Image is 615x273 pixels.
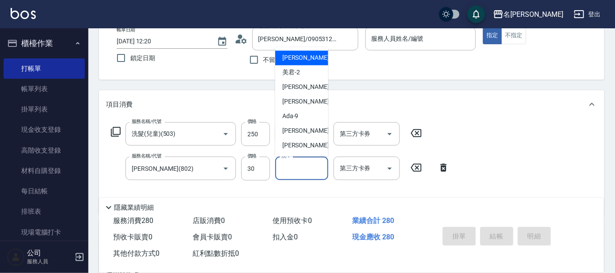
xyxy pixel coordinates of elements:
[132,153,161,159] label: 服務名稱/代號
[132,118,161,125] label: 服務名稱/代號
[117,27,135,33] label: 帳單日期
[113,233,152,241] span: 預收卡販賣 0
[4,140,85,161] a: 高階收支登錄
[4,161,85,181] a: 材料自購登錄
[219,161,233,176] button: Open
[273,233,298,241] span: 扣入金 0
[193,249,239,258] span: 紅利點數折抵 0
[7,248,25,266] img: Person
[282,68,300,77] span: 美君 -2
[99,90,604,119] div: 項目消費
[4,58,85,79] a: 打帳單
[353,233,395,241] span: 現金應收 280
[282,97,334,107] span: [PERSON_NAME] -8
[383,161,397,176] button: Open
[501,27,526,44] button: 不指定
[4,201,85,222] a: 排班表
[247,153,257,159] label: 價格
[263,55,288,65] span: 不留客資
[114,203,154,212] p: 隱藏業績明細
[282,141,338,150] span: [PERSON_NAME] -12
[219,127,233,141] button: Open
[570,6,604,23] button: 登出
[106,100,133,109] p: 項目消費
[11,8,36,19] img: Logo
[4,119,85,140] a: 現金收支登錄
[27,258,72,265] p: 服務人員
[130,54,155,63] span: 鎖定日期
[4,32,85,55] button: 櫃檯作業
[282,112,299,121] span: Ada -9
[4,79,85,99] a: 帳單列表
[282,83,334,92] span: [PERSON_NAME] -7
[467,5,485,23] button: save
[4,99,85,119] a: 掛單列表
[113,249,159,258] span: 其他付款方式 0
[483,27,502,44] button: 指定
[282,54,334,63] span: [PERSON_NAME] -1
[504,9,563,20] div: 名[PERSON_NAME]
[282,127,338,136] span: [PERSON_NAME] -11
[193,233,232,241] span: 會員卡販賣 0
[273,216,312,225] span: 使用預收卡 0
[353,216,395,225] span: 業績合計 280
[27,249,72,258] h5: 公司
[193,216,225,225] span: 店販消費 0
[4,222,85,242] a: 現場電腦打卡
[490,5,567,23] button: 名[PERSON_NAME]
[113,216,153,225] span: 服務消費 280
[117,34,208,49] input: YYYY/MM/DD hh:mm
[383,127,397,141] button: Open
[212,31,233,52] button: Choose date, selected date is 2025-08-24
[247,118,257,125] label: 價格
[4,181,85,201] a: 每日結帳
[282,156,304,165] span: 酪梨 -17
